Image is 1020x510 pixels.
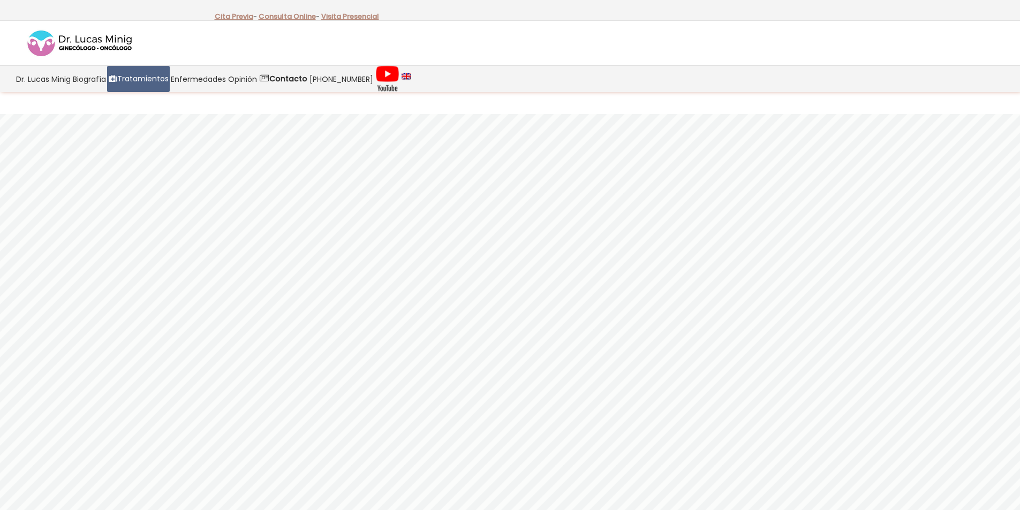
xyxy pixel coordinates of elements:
[107,66,170,92] a: Tratamientos
[171,73,226,85] span: Enfermedades
[259,10,320,24] p: -
[215,11,253,21] a: Cita Previa
[258,66,308,92] a: Contacto
[259,11,316,21] a: Consulta Online
[375,65,399,92] img: Videos Youtube Ginecología
[374,66,401,92] a: Videos Youtube Ginecología
[170,66,227,92] a: Enfermedades
[215,10,257,24] p: -
[321,11,379,21] a: Visita Presencial
[309,73,373,85] span: [PHONE_NUMBER]
[401,66,412,92] a: language english
[227,66,258,92] a: Opinión
[269,73,307,84] strong: Contacto
[228,73,257,85] span: Opinión
[16,73,71,85] span: Dr. Lucas Minig
[73,73,106,85] span: Biografía
[117,73,169,85] span: Tratamientos
[72,66,107,92] a: Biografía
[402,73,411,79] img: language english
[15,66,72,92] a: Dr. Lucas Minig
[308,66,374,92] a: [PHONE_NUMBER]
